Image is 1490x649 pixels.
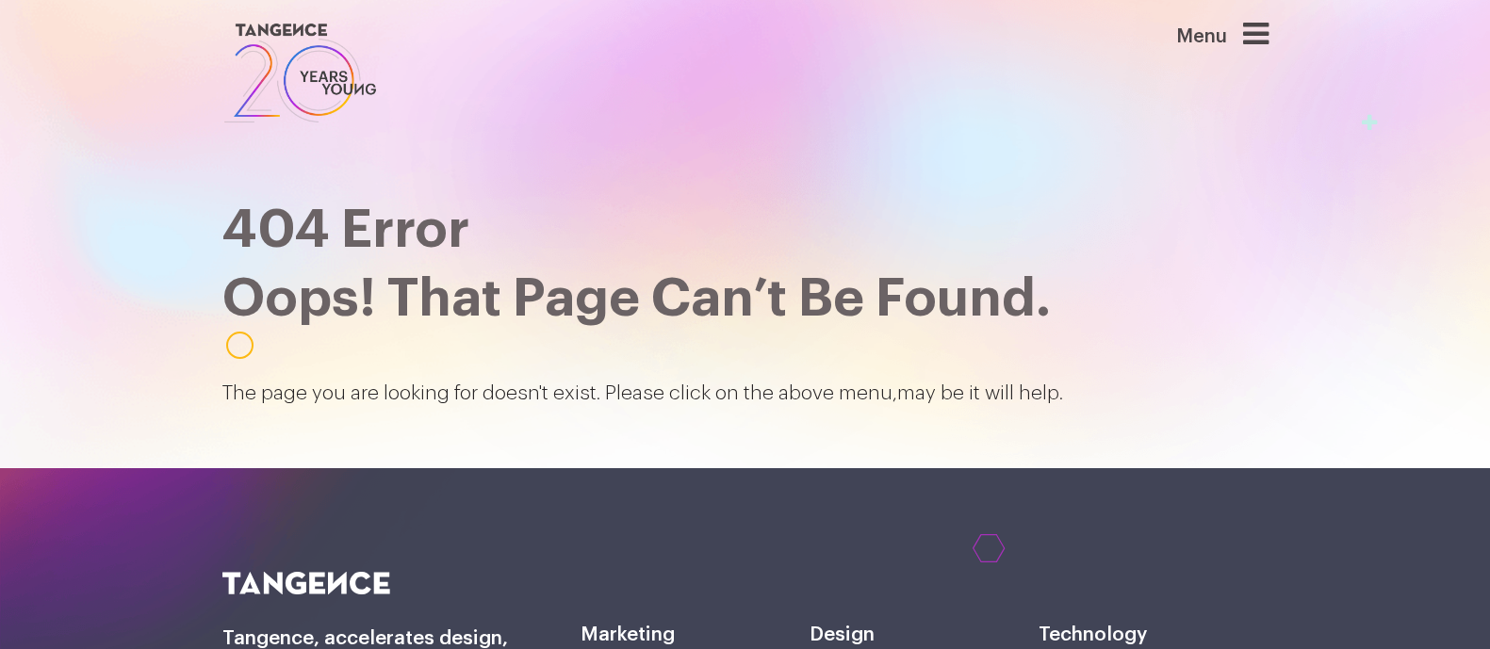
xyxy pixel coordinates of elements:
p: The page you are looking for doesn't exist. Please click on the above menu,may be it will help. [222,379,1269,409]
img: logo SVG [222,19,379,127]
span: 404 Error Oops! That page can’t be found. [222,203,1051,325]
